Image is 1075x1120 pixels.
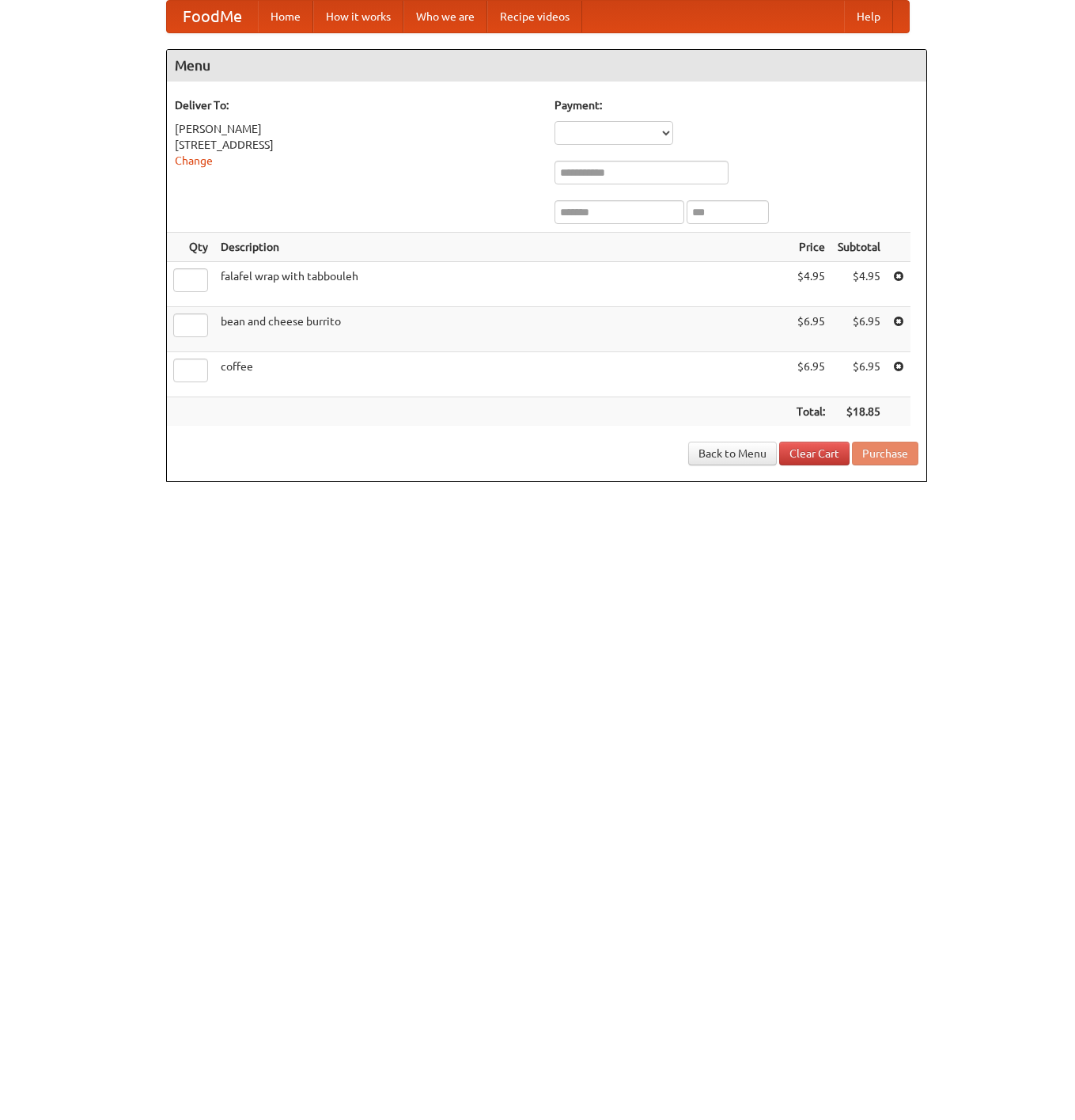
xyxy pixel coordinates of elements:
[487,1,582,32] a: Recipe videos
[175,137,539,153] div: [STREET_ADDRESS]
[214,233,790,262] th: Description
[831,262,887,307] td: $4.95
[844,1,893,32] a: Help
[790,307,831,352] td: $6.95
[175,121,539,137] div: [PERSON_NAME]
[779,442,850,465] a: Clear Cart
[214,352,790,397] td: coffee
[313,1,403,32] a: How it works
[214,262,790,307] td: falafel wrap with tabbouleh
[688,442,777,465] a: Back to Menu
[258,1,313,32] a: Home
[831,397,887,427] th: $18.85
[790,262,831,307] td: $4.95
[831,352,887,397] td: $6.95
[790,233,831,262] th: Price
[852,442,918,465] button: Purchase
[167,1,258,32] a: FoodMe
[175,97,539,113] h5: Deliver To:
[167,233,214,262] th: Qty
[214,307,790,352] td: bean and cheese burrito
[790,397,831,427] th: Total:
[403,1,487,32] a: Who we are
[831,233,887,262] th: Subtotal
[167,50,926,82] h4: Menu
[175,154,213,167] a: Change
[555,97,918,113] h5: Payment:
[831,307,887,352] td: $6.95
[790,352,831,397] td: $6.95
